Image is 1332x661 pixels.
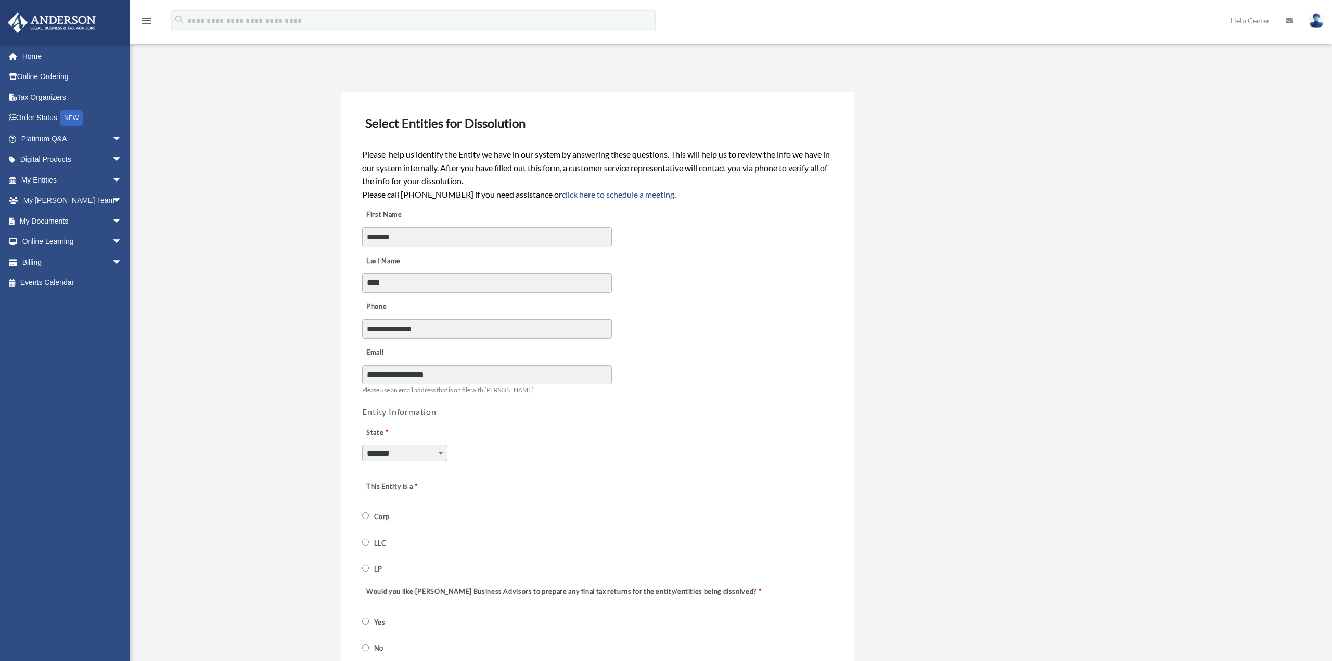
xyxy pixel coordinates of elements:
[7,87,138,108] a: Tax Organizers
[362,208,466,223] label: First Name
[7,252,138,273] a: Billingarrow_drop_down
[7,211,138,231] a: My Documentsarrow_drop_down
[112,149,133,171] span: arrow_drop_down
[362,254,466,268] label: Last Name
[112,231,133,253] span: arrow_drop_down
[112,190,133,212] span: arrow_drop_down
[7,170,138,190] a: My Entitiesarrow_drop_down
[562,189,674,199] a: click here to schedule a meeting
[362,300,466,314] label: Phone
[7,108,138,129] a: Order StatusNEW
[371,512,393,522] label: Corp
[361,112,834,134] h3: Select Entities for Dissolution
[140,15,153,27] i: menu
[5,12,99,33] img: Anderson Advisors Platinum Portal
[174,14,185,25] i: search
[7,149,138,170] a: Digital Productsarrow_drop_down
[112,170,133,191] span: arrow_drop_down
[362,585,764,600] label: Would you like [PERSON_NAME] Business Advisors to prepare any final tax returns for the entity/en...
[362,386,534,394] span: Please use an email address that is on file with [PERSON_NAME]
[140,18,153,27] a: menu
[112,252,133,273] span: arrow_drop_down
[371,538,390,548] label: LLC
[1309,13,1324,28] img: User Pic
[7,46,138,67] a: Home
[362,407,436,417] span: Entity Information
[7,231,138,252] a: Online Learningarrow_drop_down
[371,564,386,574] label: LP
[362,149,830,186] span: Please help us identify the Entity we have in our system by answering these questions. This will ...
[7,128,138,149] a: Platinum Q&Aarrow_drop_down
[7,190,138,211] a: My [PERSON_NAME] Teamarrow_drop_down
[7,67,138,87] a: Online Ordering
[362,425,466,440] label: State
[371,618,389,628] label: Yes
[112,128,133,150] span: arrow_drop_down
[362,479,466,494] label: This Entity is a
[112,211,133,232] span: arrow_drop_down
[371,644,387,654] label: No
[362,346,466,360] label: Email
[60,110,83,126] div: NEW
[7,273,138,293] a: Events Calendar
[362,189,676,199] span: Please call [PHONE_NUMBER] if you need assistance or .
